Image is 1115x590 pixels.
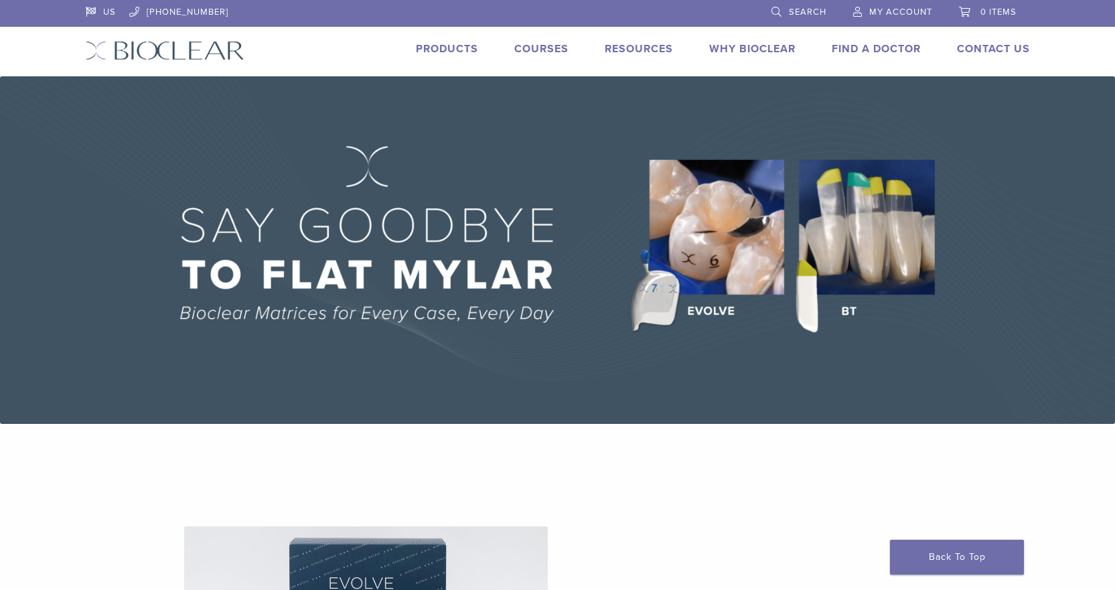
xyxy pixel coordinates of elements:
a: Courses [514,42,569,56]
a: Products [416,42,478,56]
a: Why Bioclear [709,42,796,56]
span: 0 items [980,7,1017,17]
span: Search [789,7,826,17]
a: Contact Us [957,42,1030,56]
span: My Account [869,7,932,17]
a: Resources [605,42,673,56]
a: Find A Doctor [832,42,921,56]
a: Back To Top [890,540,1024,575]
img: Bioclear [86,41,244,60]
